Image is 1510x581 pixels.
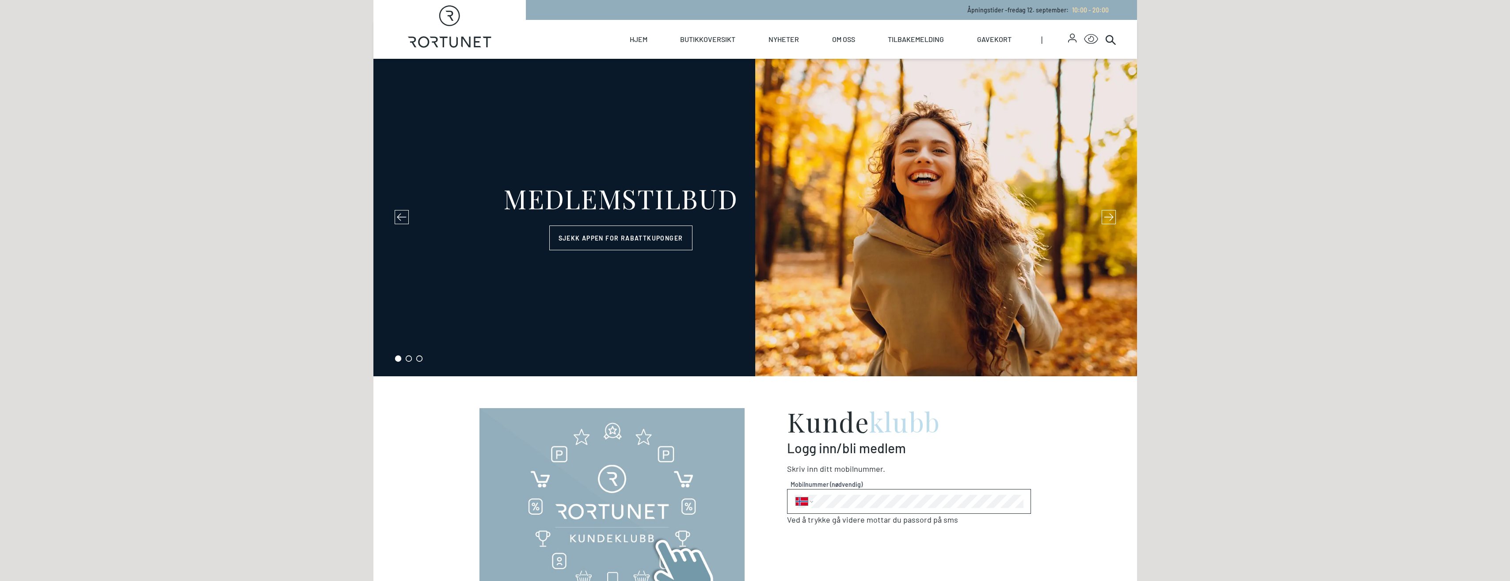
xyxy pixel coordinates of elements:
[787,540,921,574] iframe: reCAPTCHA
[977,20,1012,59] a: Gavekort
[1084,32,1098,46] button: Open Accessibility Menu
[630,20,647,59] a: Hjem
[549,226,692,250] a: Sjekk appen for rabattkuponger
[1072,6,1109,14] span: 10:00 - 20:00
[373,59,1137,376] section: carousel-slider
[832,20,855,59] a: Om oss
[791,480,1027,489] span: Mobilnummer (nødvendig)
[888,20,944,59] a: Tilbakemelding
[1041,20,1069,59] span: |
[787,440,1031,456] p: Logg inn/bli medlem
[787,463,1031,475] p: Skriv inn ditt
[787,408,1031,435] h2: Kunde
[680,20,735,59] a: Butikkoversikt
[787,514,1031,526] p: Ved å trykke gå videre mottar du passord på sms
[869,404,940,439] span: klubb
[834,464,885,474] span: Mobilnummer .
[503,185,738,211] div: MEDLEMSTILBUD
[768,20,799,59] a: Nyheter
[373,59,1137,376] div: slide 1 of 3
[967,5,1109,15] p: Åpningstider - fredag 12. september :
[1069,6,1109,14] a: 10:00 - 20:00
